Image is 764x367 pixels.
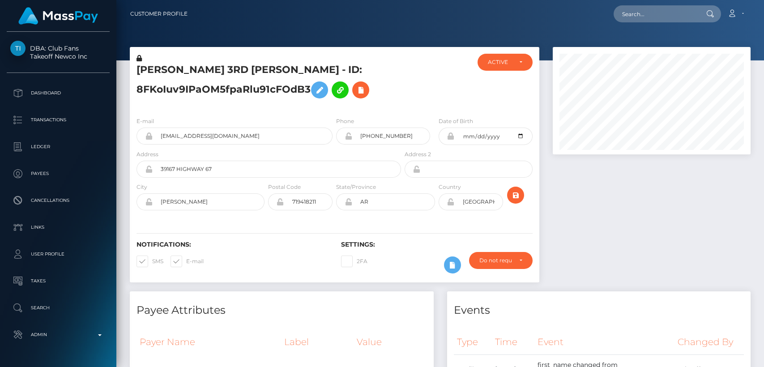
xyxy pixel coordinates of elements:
[10,221,106,234] p: Links
[7,216,110,239] a: Links
[7,324,110,346] a: Admin
[10,274,106,288] p: Taxes
[336,117,354,125] label: Phone
[405,150,431,158] label: Address 2
[454,330,492,354] th: Type
[137,117,154,125] label: E-mail
[439,183,461,191] label: Country
[137,150,158,158] label: Address
[137,63,396,103] h5: [PERSON_NAME] 3RD [PERSON_NAME] - ID: 8FKoIuv9IPaOM5fpaRlu91cFOdB3
[10,41,26,56] img: Takeoff Newco Inc
[10,301,106,315] p: Search
[7,189,110,212] a: Cancellations
[341,241,532,248] h6: Settings:
[137,183,147,191] label: City
[7,109,110,131] a: Transactions
[7,82,110,104] a: Dashboard
[469,252,532,269] button: Do not require
[341,256,367,267] label: 2FA
[479,257,512,264] div: Do not require
[137,330,281,354] th: Payer Name
[7,44,110,60] span: DBA: Club Fans Takeoff Newco Inc
[10,113,106,127] p: Transactions
[18,7,98,25] img: MassPay Logo
[10,167,106,180] p: Payees
[10,194,106,207] p: Cancellations
[439,117,473,125] label: Date of Birth
[137,256,163,267] label: SMS
[488,59,512,66] div: ACTIVE
[7,297,110,319] a: Search
[130,4,188,23] a: Customer Profile
[7,270,110,292] a: Taxes
[674,330,744,354] th: Changed By
[454,303,744,318] h4: Events
[336,183,376,191] label: State/Province
[534,330,674,354] th: Event
[10,86,106,100] p: Dashboard
[10,328,106,341] p: Admin
[614,5,698,22] input: Search...
[137,303,427,318] h4: Payee Attributes
[478,54,532,71] button: ACTIVE
[7,162,110,185] a: Payees
[281,330,354,354] th: Label
[7,136,110,158] a: Ledger
[7,243,110,265] a: User Profile
[354,330,427,354] th: Value
[492,330,534,354] th: Time
[10,248,106,261] p: User Profile
[171,256,204,267] label: E-mail
[10,140,106,154] p: Ledger
[268,183,301,191] label: Postal Code
[137,241,328,248] h6: Notifications:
